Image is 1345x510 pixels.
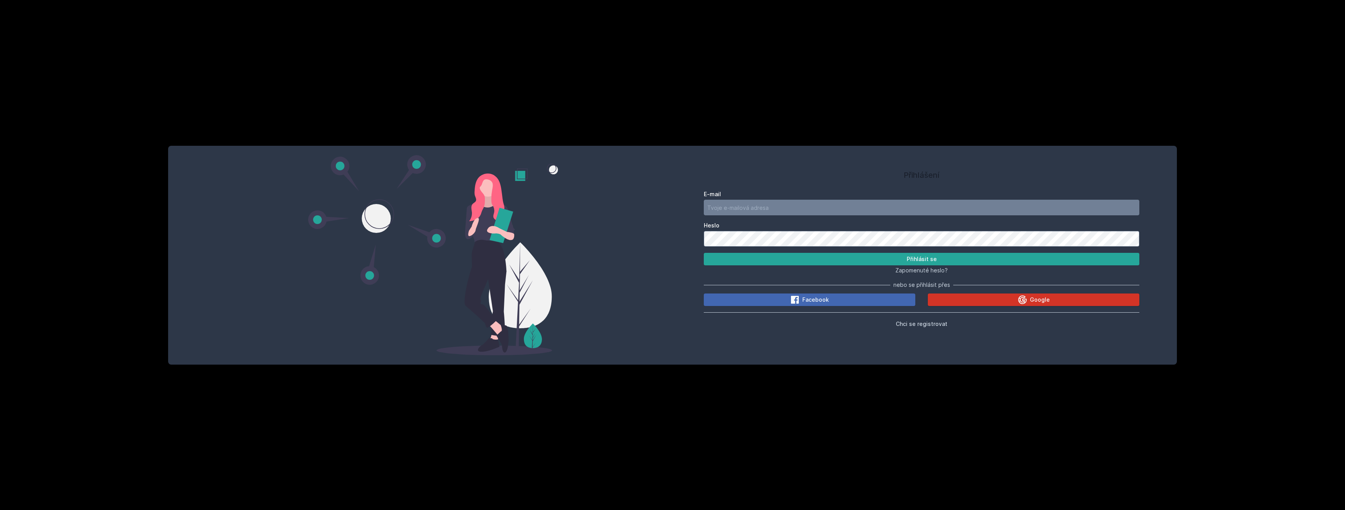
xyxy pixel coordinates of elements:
button: Google [928,293,1139,306]
span: Facebook [802,296,829,304]
span: Google [1030,296,1050,304]
span: nebo se přihlásit přes [893,281,950,289]
span: Chci se registrovat [896,320,947,327]
button: Přihlásit se [704,253,1139,265]
label: Heslo [704,222,1139,229]
h1: Přihlášení [704,169,1139,181]
label: E-mail [704,190,1139,198]
input: Tvoje e-mailová adresa [704,200,1139,215]
button: Chci se registrovat [896,319,947,328]
button: Facebook [704,293,915,306]
span: Zapomenuté heslo? [895,267,948,274]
